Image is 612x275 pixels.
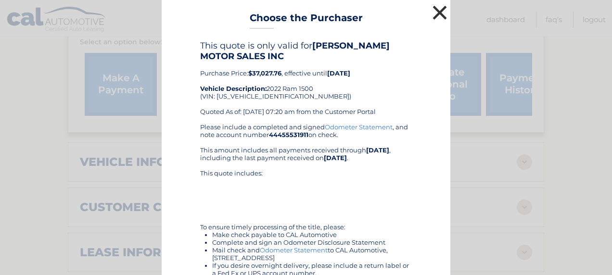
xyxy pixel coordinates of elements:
b: 44455531911 [269,131,308,138]
b: [DATE] [327,69,350,77]
div: This quote includes: [200,169,412,200]
a: Odometer Statement [260,246,328,254]
b: [DATE] [324,154,347,162]
li: Make check payable to CAL Automotive [212,231,412,238]
div: Purchase Price: , effective until 2022 Ram 1500 (VIN: [US_VEHICLE_IDENTIFICATION_NUMBER]) Quoted ... [200,40,412,123]
b: [PERSON_NAME] MOTOR SALES INC [200,40,390,62]
strong: Vehicle Description: [200,85,267,92]
li: Mail check and to CAL Automotive, [STREET_ADDRESS] [212,246,412,262]
li: Complete and sign an Odometer Disclosure Statement [212,238,412,246]
button: × [430,3,449,22]
b: [DATE] [366,146,389,154]
a: Odometer Statement [325,123,393,131]
b: $37,027.76 [248,69,281,77]
h4: This quote is only valid for [200,40,412,62]
h3: Choose the Purchaser [250,12,363,29]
